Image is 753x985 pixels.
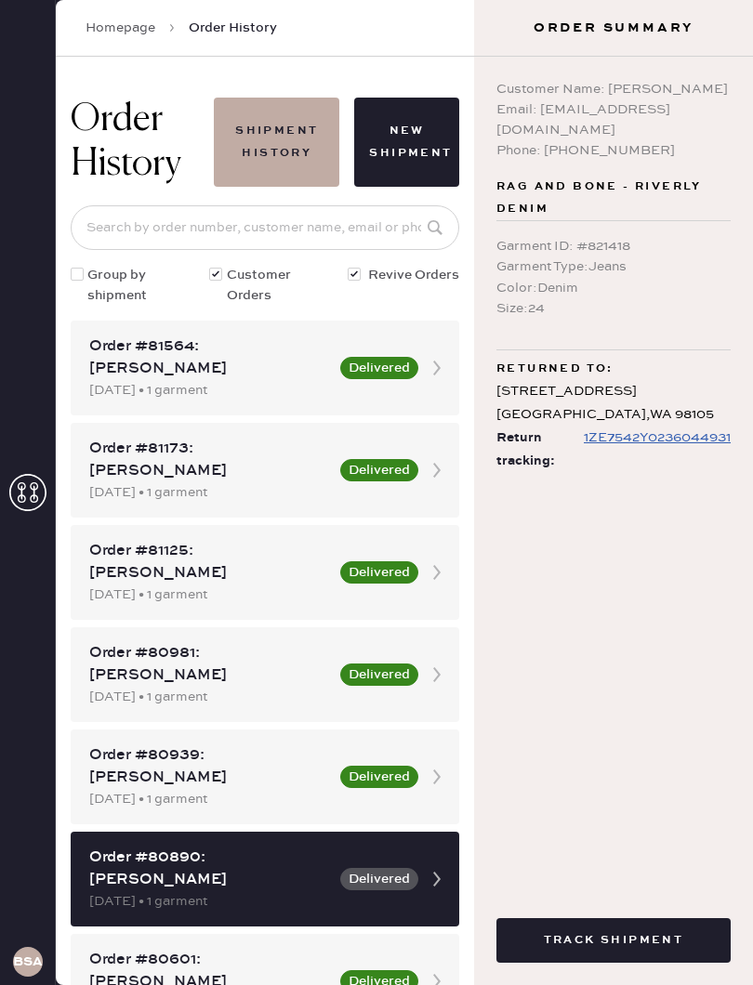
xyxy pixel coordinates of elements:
[496,99,731,140] div: Email: [EMAIL_ADDRESS][DOMAIN_NAME]
[189,19,277,37] span: Order History
[496,358,614,380] span: Returned to:
[89,335,329,380] div: Order #81564: [PERSON_NAME]
[89,847,329,891] div: Order #80890: [PERSON_NAME]
[86,19,155,37] a: Homepage
[496,140,731,161] div: Phone: [PHONE_NUMBER]
[340,663,418,686] button: Delivered
[89,540,329,584] div: Order #81125: [PERSON_NAME]
[227,265,325,306] span: Customer Orders
[89,744,329,789] div: Order #80939: [PERSON_NAME]
[496,256,731,277] div: Garment Type : Jeans
[580,427,731,473] a: 1ZE7542Y0236044931
[496,918,731,963] button: Track Shipment
[340,766,418,788] button: Delivered
[89,789,329,809] div: [DATE] • 1 garment
[214,98,339,187] button: Shipment History
[89,584,329,605] div: [DATE] • 1 garment
[496,298,731,319] div: Size : 24
[665,901,745,981] iframe: Front Chat
[368,265,459,306] span: Revive Orders
[354,98,459,187] button: New Shipment
[340,868,418,890] button: Delivered
[71,205,459,250] input: Search by order number, customer name, email or phone number
[89,687,329,707] div: [DATE] • 1 garment
[496,236,731,256] div: Garment ID : # 821418
[89,438,329,482] div: Order #81173: [PERSON_NAME]
[496,380,731,427] div: [STREET_ADDRESS] [GEOGRAPHIC_DATA] , WA 98105
[71,98,214,187] h1: Order History
[89,380,329,401] div: [DATE] • 1 garment
[584,427,731,449] div: https://www.ups.com/track?loc=en_US&tracknum=1ZE7542Y0236044931&requester=WT/trackdetails
[340,357,418,379] button: Delivered
[13,955,43,968] h3: BSA
[474,19,753,37] h3: Order Summary
[89,891,329,912] div: [DATE] • 1 garment
[340,561,418,584] button: Delivered
[340,459,418,481] button: Delivered
[496,427,580,473] span: Return tracking:
[496,278,731,298] div: Color : Denim
[87,265,187,306] span: Group by shipment
[89,482,329,503] div: [DATE] • 1 garment
[496,176,731,220] span: Rag and bone - Riverly Denim
[89,642,329,687] div: Order #80981: [PERSON_NAME]
[496,930,731,948] a: Track Shipment
[496,79,731,99] div: Customer Name: [PERSON_NAME]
